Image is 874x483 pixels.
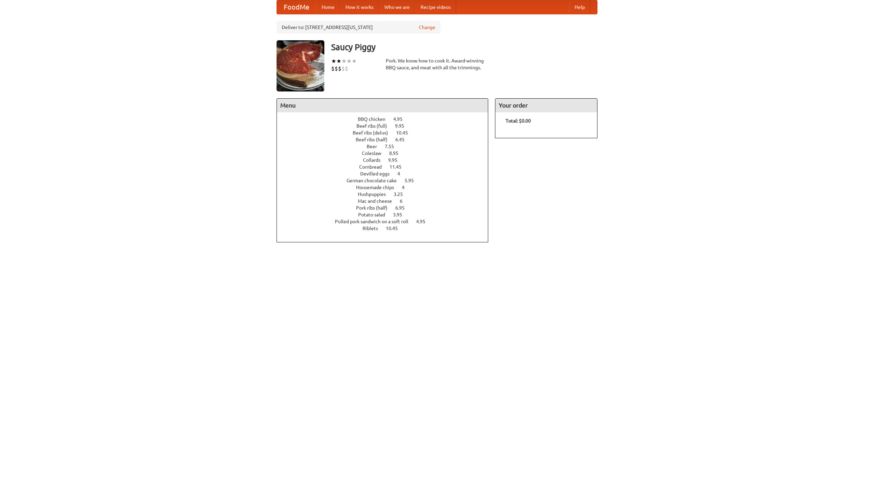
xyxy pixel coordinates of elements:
li: ★ [341,57,347,65]
b: Total: $0.00 [506,118,531,124]
h4: Menu [277,99,488,112]
span: 4 [397,171,407,176]
a: Pork ribs (half) 6.95 [356,205,417,211]
span: Potato salad [358,212,392,217]
li: ★ [347,57,352,65]
a: Cornbread 11.45 [359,164,414,170]
a: Change [419,24,435,31]
span: 6.95 [395,205,411,211]
span: Cornbread [359,164,389,170]
a: Beef ribs (delux) 10.45 [353,130,421,136]
span: Coleslaw [362,151,388,156]
li: ★ [331,57,336,65]
li: $ [331,65,335,72]
a: How it works [340,0,379,14]
span: 10.45 [386,226,405,231]
span: Collards [363,157,387,163]
a: Riblets 10.45 [363,226,410,231]
h3: Saucy Piggy [331,40,597,54]
span: Mac and cheese [358,198,399,204]
span: 8.95 [389,151,405,156]
a: BBQ chicken 4.95 [358,116,415,122]
span: Beef ribs (full) [356,123,394,129]
span: 4.95 [416,219,432,224]
span: Housemade chips [356,185,401,190]
img: angular.jpg [277,40,324,91]
li: $ [341,65,345,72]
span: 7.55 [385,144,401,149]
span: 4 [402,185,411,190]
span: Riblets [363,226,385,231]
div: Deliver to: [STREET_ADDRESS][US_STATE] [277,21,440,33]
a: FoodMe [277,0,316,14]
span: 6.45 [395,137,411,142]
a: Coleslaw 8.95 [362,151,411,156]
a: Help [569,0,590,14]
a: Beef ribs (half) 6.45 [356,137,417,142]
span: 10.45 [396,130,415,136]
li: ★ [352,57,357,65]
span: Pulled pork sandwich on a soft roll [335,219,415,224]
a: Mac and cheese 6 [358,198,415,204]
a: Hushpuppies 3.25 [358,191,415,197]
span: Pork ribs (half) [356,205,394,211]
a: Housemade chips 4 [356,185,417,190]
span: Beef ribs (delux) [353,130,395,136]
span: BBQ chicken [358,116,392,122]
span: 9.95 [395,123,411,129]
a: Pulled pork sandwich on a soft roll 4.95 [335,219,438,224]
span: 3.95 [393,212,409,217]
a: Beef ribs (full) 9.95 [356,123,417,129]
span: Devilled eggs [360,171,396,176]
div: Pork. We know how to cook it. Award-winning BBQ sauce, and meat with all the trimmings. [386,57,488,71]
span: 9.95 [388,157,404,163]
a: Collards 9.95 [363,157,410,163]
li: $ [338,65,341,72]
span: Hushpuppies [358,191,393,197]
span: 6 [400,198,409,204]
h4: Your order [495,99,597,112]
a: Who we are [379,0,415,14]
a: Potato salad 3.95 [358,212,415,217]
a: Beer 7.55 [367,144,407,149]
span: 4.95 [393,116,409,122]
a: German chocolate cake 5.95 [347,178,426,183]
li: $ [335,65,338,72]
a: Devilled eggs 4 [360,171,413,176]
span: Beef ribs (half) [356,137,394,142]
a: Recipe videos [415,0,456,14]
span: Beer [367,144,384,149]
a: Home [316,0,340,14]
span: 3.25 [394,191,410,197]
span: 11.45 [390,164,408,170]
span: 5.95 [405,178,421,183]
li: ★ [336,57,341,65]
span: German chocolate cake [347,178,404,183]
li: $ [345,65,348,72]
